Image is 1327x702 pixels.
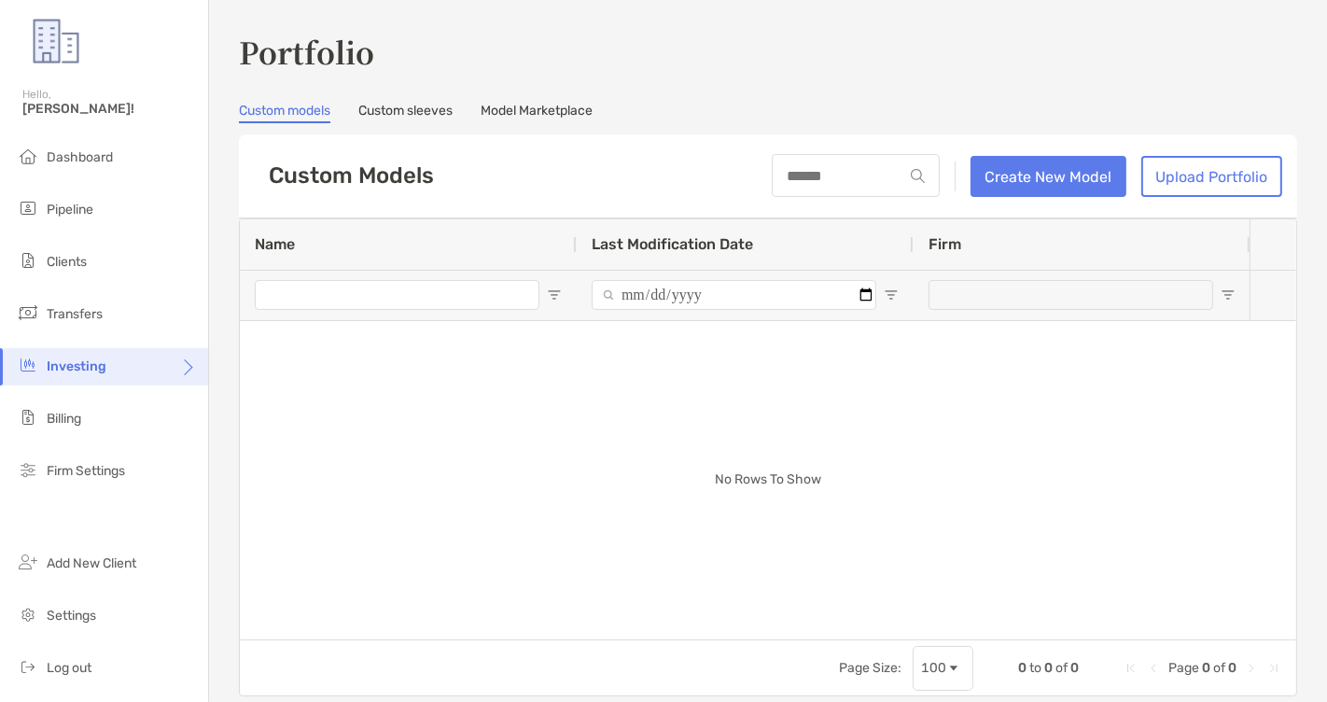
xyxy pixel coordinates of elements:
span: Clients [47,254,87,270]
div: Previous Page [1146,661,1161,676]
img: pipeline icon [17,197,39,219]
span: to [1029,660,1041,676]
div: Last Page [1266,661,1281,676]
span: of [1213,660,1225,676]
span: Investing [47,358,106,374]
a: Create New Model [971,156,1126,197]
div: Page Size [913,646,973,691]
span: Dashboard [47,149,113,165]
img: transfers icon [17,302,39,324]
span: Pipeline [47,202,93,218]
span: 0 [1070,660,1079,676]
img: billing icon [17,406,39,428]
span: 0 [1044,660,1053,676]
span: 0 [1228,660,1236,676]
span: Add New Client [47,555,136,571]
img: settings icon [17,603,39,625]
img: Zoe Logo [22,7,90,75]
a: Custom models [239,103,330,123]
span: of [1055,660,1068,676]
div: 100 [921,660,946,676]
div: Page Size: [839,660,901,676]
span: Settings [47,608,96,624]
a: Model Marketplace [481,103,593,123]
img: investing icon [17,354,39,376]
img: input icon [911,169,925,183]
img: add_new_client icon [17,551,39,573]
span: Firm Settings [47,463,125,479]
h5: Custom Models [269,162,434,189]
span: Transfers [47,306,103,322]
span: [PERSON_NAME]! [22,101,197,117]
img: logout icon [17,655,39,678]
img: clients icon [17,249,39,272]
span: Billing [47,411,81,427]
div: Next Page [1244,661,1259,676]
span: No Rows To Show [715,471,821,487]
span: 0 [1018,660,1027,676]
img: firm-settings icon [17,458,39,481]
span: Log out [47,660,91,676]
h3: Portfolio [239,30,1297,73]
a: Custom sleeves [358,103,453,123]
span: Page [1168,660,1199,676]
button: Upload Portfolio [1141,156,1282,197]
img: dashboard icon [17,145,39,167]
div: First Page [1124,661,1138,676]
span: 0 [1202,660,1210,676]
